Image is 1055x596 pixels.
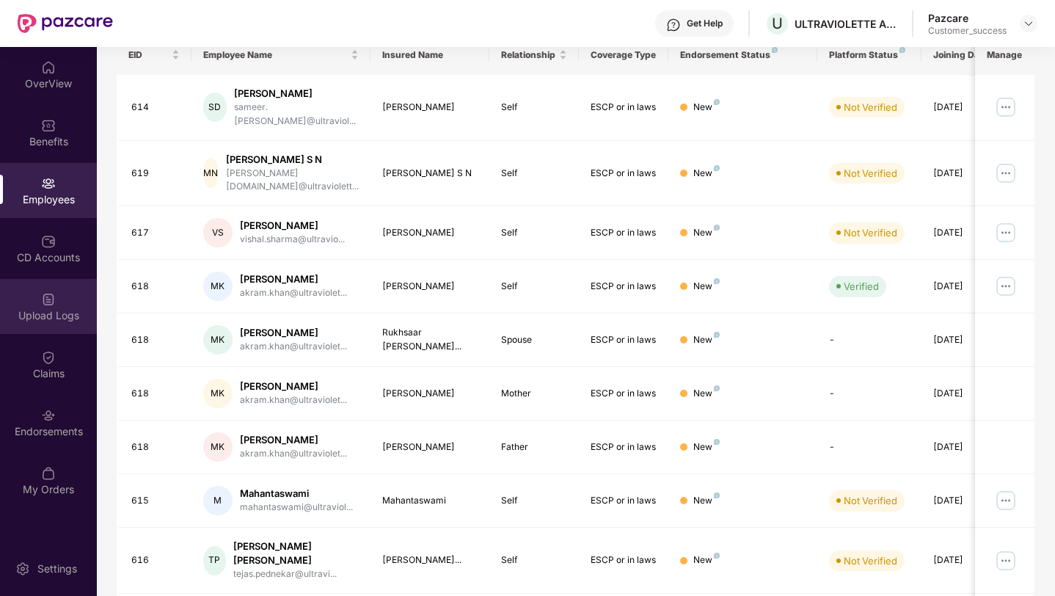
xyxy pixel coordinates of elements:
div: New [693,101,720,115]
div: tejas.pednekar@ultravi... [233,567,358,581]
div: [PERSON_NAME] [382,226,478,240]
img: svg+xml;base64,PHN2ZyB4bWxucz0iaHR0cDovL3d3dy53My5vcmcvMjAwMC9zdmciIHdpZHRoPSI4IiBoZWlnaHQ9IjgiIH... [714,278,720,284]
div: ESCP or in laws [591,101,657,115]
img: manageButton [994,221,1018,244]
td: - [817,367,921,421]
div: [PERSON_NAME] [240,379,347,393]
div: [PERSON_NAME] [382,280,478,294]
div: New [693,553,720,567]
span: U [772,15,783,32]
div: Self [501,226,567,240]
div: sameer.[PERSON_NAME]@ultraviol... [234,101,359,128]
img: svg+xml;base64,PHN2ZyBpZD0iTXlfT3JkZXJzIiBkYXRhLW5hbWU9Ik15IE9yZGVycyIgeG1sbnM9Imh0dHA6Ly93d3cudz... [41,466,56,481]
div: Verified [844,279,879,294]
img: svg+xml;base64,PHN2ZyBpZD0iQ0RfQWNjb3VudHMiIGRhdGEtbmFtZT0iQ0QgQWNjb3VudHMiIHhtbG5zPSJodHRwOi8vd3... [41,234,56,249]
img: svg+xml;base64,PHN2ZyB4bWxucz0iaHR0cDovL3d3dy53My5vcmcvMjAwMC9zdmciIHdpZHRoPSI4IiBoZWlnaHQ9IjgiIH... [714,385,720,391]
span: EID [128,49,169,61]
img: svg+xml;base64,PHN2ZyBpZD0iSG9tZSIgeG1sbnM9Imh0dHA6Ly93d3cudzMub3JnLzIwMDAvc3ZnIiB3aWR0aD0iMjAiIG... [41,60,56,75]
div: Settings [33,562,81,576]
div: [PERSON_NAME] [382,101,478,115]
div: Pazcare [928,11,1007,25]
div: akram.khan@ultraviolet... [240,447,347,461]
div: 618 [131,387,180,401]
img: manageButton [994,489,1018,512]
div: Self [501,101,567,115]
div: New [693,280,720,294]
img: svg+xml;base64,PHN2ZyBpZD0iRW5kb3JzZW1lbnRzIiB4bWxucz0iaHR0cDovL3d3dy53My5vcmcvMjAwMC9zdmciIHdpZH... [41,408,56,423]
div: ESCP or in laws [591,280,657,294]
div: [PERSON_NAME] [234,87,359,101]
div: M [203,486,233,515]
div: VS [203,218,233,247]
div: Mother [501,387,567,401]
div: [PERSON_NAME] [240,272,347,286]
div: TP [203,546,226,575]
div: [PERSON_NAME] [240,326,347,340]
div: [DATE] [933,167,999,181]
img: manageButton [994,275,1018,298]
div: ESCP or in laws [591,226,657,240]
div: Not Verified [844,493,897,508]
img: svg+xml;base64,PHN2ZyBpZD0iRHJvcGRvd24tMzJ4MzIiIHhtbG5zPSJodHRwOi8vd3d3LnczLm9yZy8yMDAwL3N2ZyIgd2... [1023,18,1034,29]
div: New [693,333,720,347]
th: Manage [975,35,1034,75]
img: svg+xml;base64,PHN2ZyBpZD0iSGVscC0zMngzMiIgeG1sbnM9Imh0dHA6Ly93d3cudzMub3JnLzIwMDAvc3ZnIiB3aWR0aD... [666,18,681,32]
div: Get Help [687,18,723,29]
div: 618 [131,440,180,454]
img: svg+xml;base64,PHN2ZyBpZD0iQ2xhaW0iIHhtbG5zPSJodHRwOi8vd3d3LnczLm9yZy8yMDAwL3N2ZyIgd2lkdGg9IjIwIi... [41,350,56,365]
th: Coverage Type [579,35,668,75]
div: 617 [131,226,180,240]
div: 618 [131,333,180,347]
div: New [693,440,720,454]
img: manageButton [994,161,1018,185]
div: Endorsement Status [680,49,806,61]
div: [DATE] [933,101,999,115]
div: ESCP or in laws [591,494,657,508]
div: mahantaswami@ultraviol... [240,501,353,515]
div: 616 [131,553,180,567]
img: svg+xml;base64,PHN2ZyB4bWxucz0iaHR0cDovL3d3dy53My5vcmcvMjAwMC9zdmciIHdpZHRoPSI4IiBoZWlnaHQ9IjgiIH... [714,332,720,338]
div: 619 [131,167,180,181]
div: akram.khan@ultraviolet... [240,393,347,407]
div: Father [501,440,567,454]
div: [DATE] [933,553,999,567]
div: New [693,494,720,508]
img: svg+xml;base64,PHN2ZyBpZD0iQmVuZWZpdHMiIHhtbG5zPSJodHRwOi8vd3d3LnczLm9yZy8yMDAwL3N2ZyIgd2lkdGg9Ij... [41,118,56,133]
th: Employee Name [191,35,370,75]
th: Insured Name [370,35,490,75]
div: ESCP or in laws [591,333,657,347]
div: ESCP or in laws [591,440,657,454]
div: Not Verified [844,100,897,115]
div: Self [501,167,567,181]
div: [DATE] [933,280,999,294]
th: Joining Date [921,35,1011,75]
div: Self [501,553,567,567]
div: 615 [131,494,180,508]
img: svg+xml;base64,PHN2ZyBpZD0iU2V0dGluZy0yMHgyMCIgeG1sbnM9Imh0dHA6Ly93d3cudzMub3JnLzIwMDAvc3ZnIiB3aW... [15,562,30,576]
div: [DATE] [933,333,999,347]
div: [PERSON_NAME] [240,433,347,447]
img: manageButton [994,95,1018,119]
div: [DATE] [933,494,999,508]
div: [DATE] [933,387,999,401]
div: Self [501,280,567,294]
div: [PERSON_NAME] [382,387,478,401]
div: [PERSON_NAME] [PERSON_NAME] [233,539,358,567]
img: svg+xml;base64,PHN2ZyB4bWxucz0iaHR0cDovL3d3dy53My5vcmcvMjAwMC9zdmciIHdpZHRoPSI4IiBoZWlnaHQ9IjgiIH... [714,439,720,445]
div: [PERSON_NAME] [382,440,478,454]
div: Customer_success [928,25,1007,37]
div: Not Verified [844,553,897,568]
div: Mahantaswami [382,494,478,508]
img: svg+xml;base64,PHN2ZyB4bWxucz0iaHR0cDovL3d3dy53My5vcmcvMjAwMC9zdmciIHdpZHRoPSI4IiBoZWlnaHQ9IjgiIH... [772,47,778,53]
div: New [693,387,720,401]
img: svg+xml;base64,PHN2ZyB4bWxucz0iaHR0cDovL3d3dy53My5vcmcvMjAwMC9zdmciIHdpZHRoPSI4IiBoZWlnaHQ9IjgiIH... [714,165,720,171]
img: svg+xml;base64,PHN2ZyBpZD0iRW1wbG95ZWVzIiB4bWxucz0iaHR0cDovL3d3dy53My5vcmcvMjAwMC9zdmciIHdpZHRoPS... [41,176,56,191]
div: Spouse [501,333,567,347]
div: MK [203,379,233,408]
div: MK [203,325,233,355]
div: New [693,226,720,240]
div: vishal.sharma@ultravio... [240,233,345,247]
img: svg+xml;base64,PHN2ZyB4bWxucz0iaHR0cDovL3d3dy53My5vcmcvMjAwMC9zdmciIHdpZHRoPSI4IiBoZWlnaHQ9IjgiIH... [714,225,720,230]
div: Platform Status [829,49,910,61]
img: svg+xml;base64,PHN2ZyBpZD0iVXBsb2FkX0xvZ3MiIGRhdGEtbmFtZT0iVXBsb2FkIExvZ3MiIHhtbG5zPSJodHRwOi8vd3... [41,292,56,307]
